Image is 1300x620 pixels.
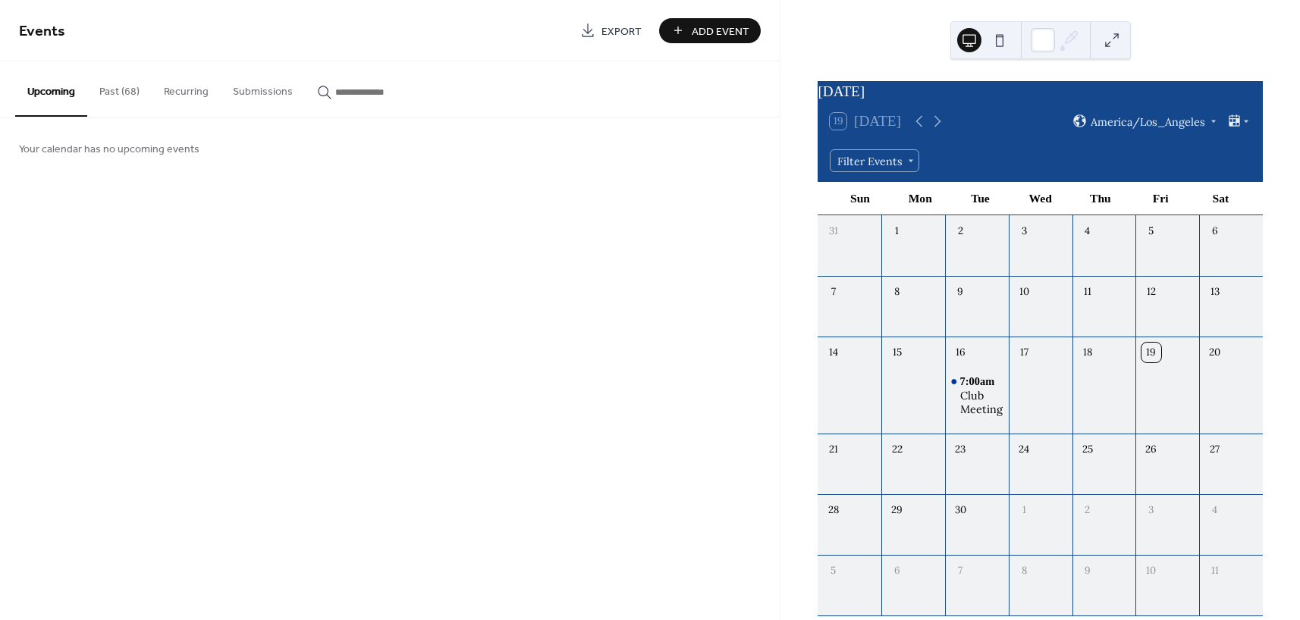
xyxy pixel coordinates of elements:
div: 27 [1204,440,1224,459]
div: 8 [1014,561,1034,581]
div: 14 [824,343,843,362]
div: 6 [1204,221,1224,241]
span: 7:00am [960,374,997,389]
div: 2 [1078,500,1097,520]
div: 3 [1014,221,1034,241]
div: 2 [950,221,970,241]
div: Club Meeting [945,374,1009,417]
span: Add Event [692,23,749,39]
div: 5 [824,561,843,581]
div: Thu [1070,182,1130,214]
button: Submissions [221,61,305,115]
div: 6 [887,561,906,581]
div: Club Meeting [960,389,1003,417]
div: 15 [887,343,906,362]
div: 17 [1014,343,1034,362]
div: 20 [1204,343,1224,362]
div: 25 [1078,440,1097,459]
div: 13 [1204,282,1224,302]
div: Sat [1191,182,1251,214]
div: 11 [1204,561,1224,581]
div: 10 [1014,282,1034,302]
button: Recurring [152,61,221,115]
div: 16 [950,343,970,362]
span: Export [601,23,642,39]
div: 7 [824,282,843,302]
div: 8 [887,282,906,302]
div: 21 [824,440,843,459]
div: Mon [890,182,950,214]
div: 7 [950,561,970,581]
div: 12 [1141,282,1161,302]
div: [DATE] [818,81,1263,103]
div: 31 [824,221,843,241]
span: Events [19,17,65,46]
div: 3 [1141,500,1161,520]
div: Sun [830,182,890,214]
div: 4 [1078,221,1097,241]
div: 19 [1141,343,1161,362]
a: Export [569,18,653,43]
div: 5 [1141,221,1161,241]
div: 4 [1204,500,1224,520]
div: 9 [950,282,970,302]
div: 24 [1014,440,1034,459]
div: 29 [887,500,906,520]
div: 30 [950,500,970,520]
button: Upcoming [15,61,87,117]
div: 22 [887,440,906,459]
div: 26 [1141,440,1161,459]
button: Past (68) [87,61,152,115]
div: 9 [1078,561,1097,581]
div: 10 [1141,561,1161,581]
div: Fri [1131,182,1191,214]
span: Your calendar has no upcoming events [19,142,199,158]
div: 23 [950,440,970,459]
div: Tue [950,182,1010,214]
div: 1 [1014,500,1034,520]
button: Add Event [659,18,761,43]
span: America/Los_Angeles [1091,116,1205,127]
div: Wed [1010,182,1070,214]
div: 18 [1078,343,1097,362]
div: 1 [887,221,906,241]
div: 11 [1078,282,1097,302]
div: 28 [824,500,843,520]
